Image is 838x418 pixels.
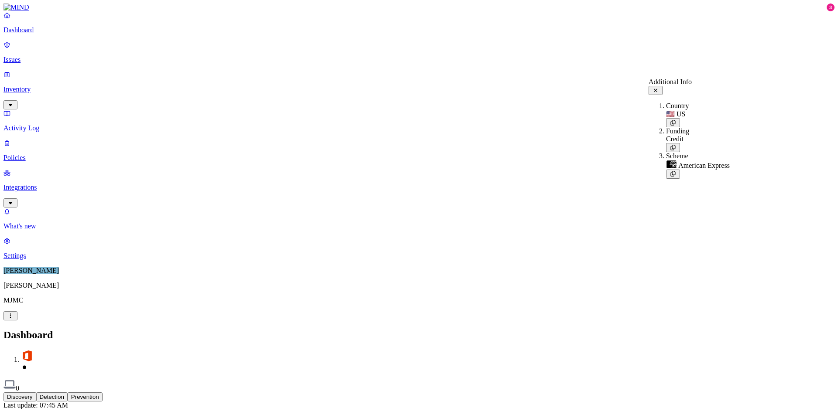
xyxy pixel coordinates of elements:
p: Issues [3,56,835,64]
p: Inventory [3,85,835,93]
span: 0 [16,384,19,392]
span: Country [666,102,689,109]
span: Scheme [666,152,688,160]
div: 🇺🇸 US [666,110,730,118]
img: svg%3e [3,378,16,391]
img: MIND [3,3,29,11]
div: Additional Info [649,78,730,86]
button: Detection [36,392,68,401]
p: Dashboard [3,26,835,34]
h2: Dashboard [3,329,835,341]
div: 3 [827,3,835,11]
span: Last update: 07:45 AM [3,401,68,409]
span: [PERSON_NAME] [3,267,59,274]
p: What's new [3,222,835,230]
button: Prevention [68,392,103,401]
p: Activity Log [3,124,835,132]
p: MJMC [3,296,835,304]
div: Credit [666,135,730,143]
p: [PERSON_NAME] [3,282,835,289]
p: Policies [3,154,835,162]
div: American Express [666,160,730,170]
img: svg%3e [21,350,33,362]
p: Settings [3,252,835,260]
span: Funding [666,127,689,135]
p: Integrations [3,184,835,191]
button: Discovery [3,392,36,401]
